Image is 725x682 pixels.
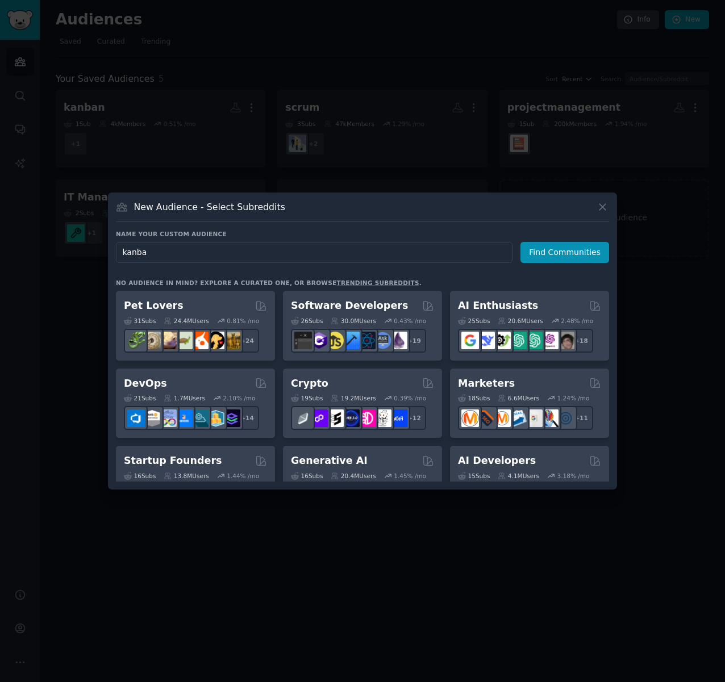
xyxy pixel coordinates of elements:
div: 19.2M Users [331,394,376,402]
img: AskMarketing [493,409,511,427]
img: 0xPolygon [310,409,328,427]
img: OnlineMarketing [557,409,574,427]
img: Emailmarketing [509,409,527,427]
img: DevOpsLinks [175,409,193,427]
img: OpenAIDev [541,332,559,349]
div: 15 Sub s [458,472,490,480]
div: 18 Sub s [458,394,490,402]
div: + 18 [569,329,593,353]
h2: Marketers [458,376,515,391]
h2: AI Enthusiasts [458,299,538,313]
div: 3.18 % /mo [557,472,590,480]
img: cockatiel [191,332,209,349]
img: ballpython [143,332,161,349]
img: platformengineering [191,409,209,427]
img: AItoolsCatalog [493,332,511,349]
div: 31 Sub s [124,317,156,325]
div: 1.44 % /mo [227,472,259,480]
img: web3 [342,409,360,427]
div: 4.1M Users [498,472,539,480]
div: 1.24 % /mo [557,394,590,402]
h2: Generative AI [291,454,368,468]
img: iOSProgramming [342,332,360,349]
div: 0.43 % /mo [394,317,426,325]
img: MarketingResearch [541,409,559,427]
img: herpetology [127,332,145,349]
img: chatgpt_promptDesign [509,332,527,349]
div: 1.7M Users [164,394,205,402]
img: reactnative [358,332,376,349]
img: ethstaker [326,409,344,427]
div: + 12 [402,406,426,430]
img: dogbreed [223,332,240,349]
h2: Pet Lovers [124,299,184,313]
div: + 24 [235,329,259,353]
h2: AI Developers [458,454,536,468]
img: learnjavascript [326,332,344,349]
h3: Name your custom audience [116,230,609,238]
h2: Startup Founders [124,454,222,468]
img: AskComputerScience [374,332,391,349]
img: DeepSeek [477,332,495,349]
img: Docker_DevOps [159,409,177,427]
img: CryptoNews [374,409,391,427]
img: elixir [390,332,407,349]
img: AWS_Certified_Experts [143,409,161,427]
div: 13.8M Users [164,472,209,480]
div: + 14 [235,406,259,430]
img: leopardgeckos [159,332,177,349]
div: 30.0M Users [331,317,376,325]
img: defiblockchain [358,409,376,427]
img: software [294,332,312,349]
div: No audience in mind? Explore a curated one, or browse . [116,279,422,287]
h2: Software Developers [291,299,408,313]
div: 20.6M Users [498,317,543,325]
div: + 19 [402,329,426,353]
img: defi_ [390,409,407,427]
input: Pick a short name, like "Digital Marketers" or "Movie-Goers" [116,242,512,263]
img: bigseo [477,409,495,427]
div: 26 Sub s [291,317,323,325]
img: PetAdvice [207,332,224,349]
img: aws_cdk [207,409,224,427]
div: 20.4M Users [331,472,376,480]
div: 24.4M Users [164,317,209,325]
h3: New Audience - Select Subreddits [134,201,285,213]
div: 25 Sub s [458,317,490,325]
button: Find Communities [520,242,609,263]
img: ethfinance [294,409,312,427]
img: content_marketing [461,409,479,427]
div: 2.10 % /mo [223,394,256,402]
div: 0.39 % /mo [394,394,426,402]
div: 1.45 % /mo [394,472,426,480]
img: ArtificalIntelligence [557,332,574,349]
div: 6.6M Users [498,394,539,402]
div: 16 Sub s [291,472,323,480]
div: + 11 [569,406,593,430]
img: chatgpt_prompts_ [525,332,543,349]
div: 2.48 % /mo [561,317,593,325]
div: 16 Sub s [124,472,156,480]
img: csharp [310,332,328,349]
img: azuredevops [127,409,145,427]
h2: Crypto [291,376,328,391]
a: trending subreddits [336,279,419,286]
h2: DevOps [124,376,167,391]
img: PlatformEngineers [223,409,240,427]
img: googleads [525,409,543,427]
img: turtle [175,332,193,349]
div: 21 Sub s [124,394,156,402]
img: GoogleGeminiAI [461,332,479,349]
div: 0.81 % /mo [227,317,259,325]
div: 19 Sub s [291,394,323,402]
